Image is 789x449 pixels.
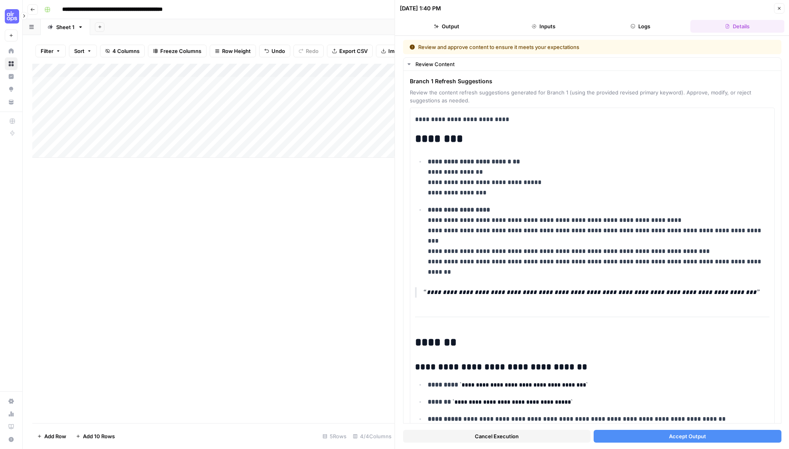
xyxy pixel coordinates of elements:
button: Undo [259,45,290,57]
button: Sort [69,45,97,57]
button: Logs [594,20,687,33]
div: Review and approve content to ensure it meets your expectations [409,43,677,51]
button: Output [400,20,494,33]
div: Sheet 1 [56,23,75,31]
button: Redo [293,45,324,57]
span: Add Row [44,432,66,440]
button: Freeze Columns [148,45,207,57]
button: Details [691,20,784,33]
a: Sheet 1 [41,19,90,35]
a: Insights [5,70,18,83]
span: Review the content refresh suggestions generated for Branch 1 (using the provided revised primary... [410,88,775,104]
div: 5 Rows [319,430,350,443]
button: Add 10 Rows [71,430,120,443]
button: Import CSV [376,45,422,57]
span: Redo [306,47,319,55]
span: Accept Output [669,432,706,440]
div: Review Content [415,60,776,68]
span: Branch 1 Refresh Suggestions [410,77,775,85]
div: 4/4 Columns [350,430,395,443]
div: [DATE] 1:40 PM [400,4,441,12]
button: Export CSV [327,45,373,57]
span: Add 10 Rows [83,432,115,440]
a: Settings [5,395,18,408]
span: 4 Columns [112,47,140,55]
a: Learning Hub [5,420,18,433]
a: Usage [5,408,18,420]
span: Export CSV [339,47,368,55]
span: Row Height [222,47,251,55]
button: Accept Output [594,430,781,443]
a: Opportunities [5,83,18,96]
button: Row Height [210,45,256,57]
a: Your Data [5,96,18,108]
span: Freeze Columns [160,47,201,55]
span: Undo [272,47,285,55]
button: Filter [35,45,66,57]
button: Inputs [497,20,590,33]
span: Filter [41,47,53,55]
span: Import CSV [388,47,417,55]
button: Cancel Execution [403,430,590,443]
a: Home [5,45,18,57]
button: Workspace: September Cohort [5,6,18,26]
button: 4 Columns [100,45,145,57]
button: Add Row [32,430,71,443]
span: Sort [74,47,85,55]
button: Help + Support [5,433,18,446]
span: Cancel Execution [475,432,519,440]
img: September Cohort Logo [5,9,19,24]
button: Review Content [403,58,781,71]
a: Browse [5,57,18,70]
